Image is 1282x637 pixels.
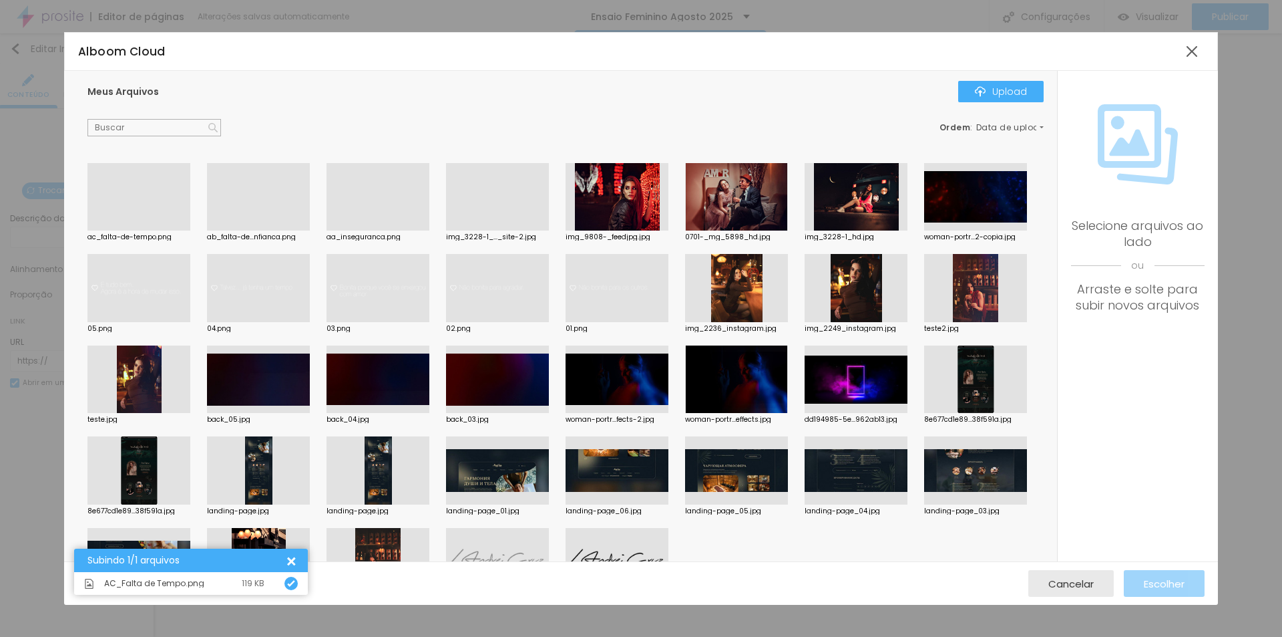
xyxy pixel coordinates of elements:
button: IconeUpload [958,81,1044,102]
span: Meus Arquivos [87,85,159,98]
div: 8e677cd1e89...38f591a.jpg [87,508,190,515]
span: Alboom Cloud [78,43,166,59]
span: AC_Falta de Tempo.png [104,580,204,588]
div: teste2.jpg [924,326,1027,332]
div: 01.png [566,326,668,332]
span: Cancelar [1048,578,1094,590]
button: Cancelar [1028,570,1114,597]
div: 03.png [327,326,429,332]
div: landing-page_04.jpg [805,508,907,515]
div: 119 KB [242,580,264,588]
div: img_2236_instagram.jpg [685,326,788,332]
div: dd194985-5e...962ab13.jpg [805,416,907,423]
div: woman-portr...effects.jpg [685,416,788,423]
img: Icone [208,123,218,132]
div: ac_falta-de-tempo.png [87,234,190,241]
div: img_9808-_feedjpg.jpg [566,234,668,241]
div: Selecione arquivos ao lado Arraste e solte para subir novos arquivos [1071,218,1205,313]
img: Icone [84,579,94,589]
span: Data de upload [976,124,1046,132]
div: landing-page_01.jpg [446,508,549,515]
div: back_05.jpg [207,416,310,423]
input: Buscar [87,119,221,136]
div: img_3228-1_..._site-2.jpg [446,234,549,241]
div: 04.png [207,326,310,332]
div: landing-page_03.jpg [924,508,1027,515]
div: 0701-_mg_5898_hd.jpg [685,234,788,241]
img: Icone [975,86,986,97]
div: Subindo 1/1 arquivos [87,555,284,565]
div: img_2249_instagram.jpg [805,326,907,332]
div: 8e677cd1e89...38f591a.jpg [924,416,1027,423]
div: 05.png [87,326,190,332]
div: landing-page_05.jpg [685,508,788,515]
div: woman-portr...2-copia.jpg [924,234,1027,241]
div: 02.png [446,326,549,332]
div: aa_inseguranca.png [327,234,429,241]
div: landing-page.jpg [327,508,429,515]
div: : [939,124,1044,132]
div: landing-page_06.jpg [566,508,668,515]
span: Ordem [939,122,971,133]
button: Escolher [1124,570,1205,597]
div: back_04.jpg [327,416,429,423]
img: Icone [287,580,295,588]
span: ou [1071,250,1205,281]
div: teste.jpg [87,416,190,423]
div: Upload [975,86,1027,97]
div: woman-portr...fects-2.jpg [566,416,668,423]
img: Icone [1098,104,1178,184]
div: ab_falta-de...nfianca.png [207,234,310,241]
div: back_03.jpg [446,416,549,423]
span: Escolher [1144,578,1185,590]
div: landing-page.jpg [207,508,310,515]
div: img_3228-1_hd.jpg [805,234,907,241]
